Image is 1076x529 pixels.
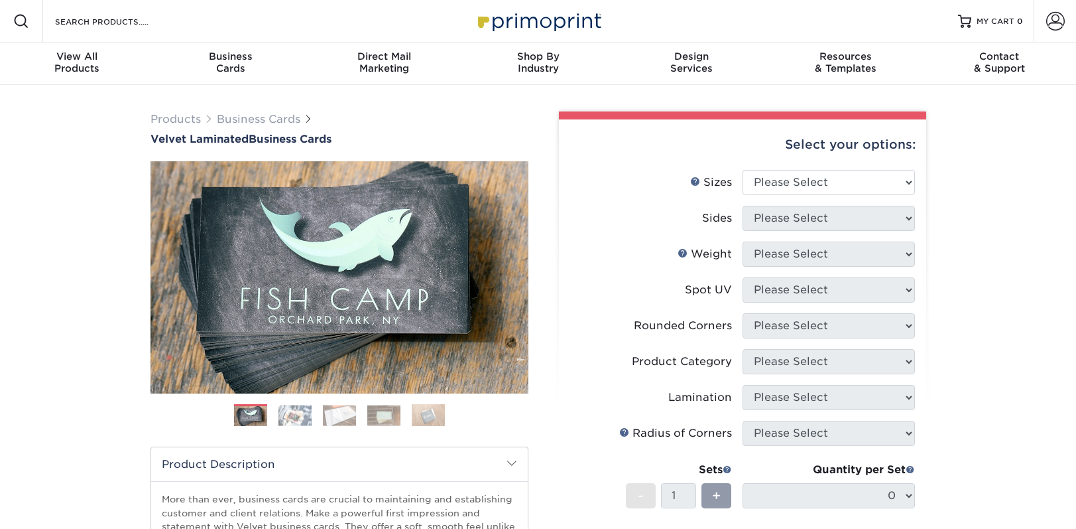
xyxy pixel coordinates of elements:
span: MY CART [977,16,1014,27]
a: DesignServices [615,42,768,85]
a: Direct MailMarketing [308,42,461,85]
img: Business Cards 02 [278,405,312,425]
div: Sides [702,210,732,226]
a: Business Cards [217,113,300,125]
div: Services [615,50,768,74]
span: 0 [1017,17,1023,26]
div: Select your options: [569,119,916,170]
h1: Business Cards [150,133,528,145]
div: Cards [154,50,308,74]
div: Weight [678,246,732,262]
div: Sets [626,462,732,478]
img: Business Cards 01 [234,400,267,433]
div: & Templates [768,50,922,74]
img: Business Cards 03 [323,405,356,425]
a: Velvet LaminatedBusiness Cards [150,133,528,145]
div: Sizes [690,175,732,190]
div: Product Category [632,354,732,370]
span: Shop By [461,50,615,62]
span: Velvet Laminated [150,133,249,145]
span: Direct Mail [308,50,461,62]
a: Shop ByIndustry [461,42,615,85]
h2: Product Description [151,447,528,481]
div: Quantity per Set [743,462,915,478]
a: Resources& Templates [768,42,922,85]
a: Products [150,113,201,125]
span: Contact [922,50,1076,62]
span: - [638,486,644,506]
img: Velvet Laminated 01 [150,88,528,467]
div: Spot UV [685,282,732,298]
input: SEARCH PRODUCTS..... [54,13,183,29]
div: Marketing [308,50,461,74]
img: Business Cards 05 [412,404,445,427]
span: Resources [768,50,922,62]
a: Contact& Support [922,42,1076,85]
img: Primoprint [472,7,605,35]
a: BusinessCards [154,42,308,85]
img: Business Cards 04 [367,405,400,425]
div: Industry [461,50,615,74]
div: Rounded Corners [634,318,732,334]
span: + [712,486,721,506]
div: & Support [922,50,1076,74]
div: Radius of Corners [619,425,732,441]
div: Lamination [668,390,732,406]
span: Design [615,50,768,62]
span: Business [154,50,308,62]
